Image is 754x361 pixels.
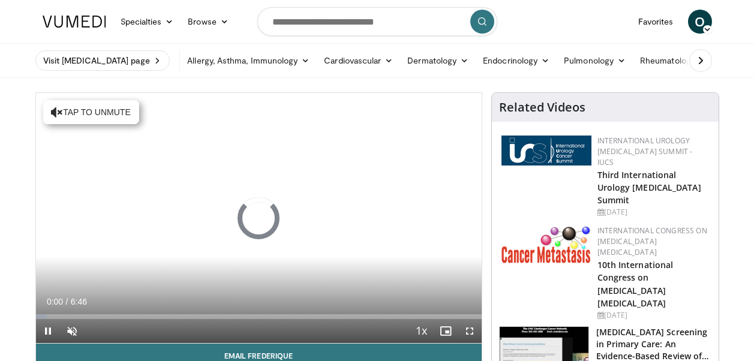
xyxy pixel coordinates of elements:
div: [DATE] [597,207,709,218]
button: Tap to unmute [43,100,139,124]
button: Unmute [60,319,84,343]
span: 6:46 [71,297,87,306]
img: 6ff8bc22-9509-4454-a4f8-ac79dd3b8976.png.150x105_q85_autocrop_double_scale_upscale_version-0.2.png [501,225,591,263]
h4: Related Videos [499,100,585,115]
a: 10th International Congress on [MEDICAL_DATA] [MEDICAL_DATA] [597,259,674,308]
a: International Urology [MEDICAL_DATA] Summit - IUCS [597,136,693,167]
a: Cardiovascular [317,49,400,73]
a: Favorites [631,10,681,34]
div: [DATE] [597,310,709,321]
button: Playback Rate [410,319,434,343]
a: Browse [181,10,236,34]
div: Progress Bar [36,314,482,319]
video-js: Video Player [36,93,482,344]
a: Dermatology [400,49,476,73]
button: Enable picture-in-picture mode [434,319,458,343]
a: Rheumatology [633,49,714,73]
a: Third International Urology [MEDICAL_DATA] Summit [597,169,701,206]
a: Allergy, Asthma, Immunology [180,49,317,73]
input: Search topics, interventions [257,7,497,36]
a: Specialties [113,10,181,34]
img: VuMedi Logo [43,16,106,28]
a: Endocrinology [476,49,557,73]
a: Visit [MEDICAL_DATA] page [35,50,170,71]
span: / [66,297,68,306]
button: Fullscreen [458,319,482,343]
a: International Congress on [MEDICAL_DATA] [MEDICAL_DATA] [597,225,707,257]
span: 0:00 [47,297,63,306]
button: Pause [36,319,60,343]
a: O [688,10,712,34]
a: Pulmonology [557,49,633,73]
img: 62fb9566-9173-4071-bcb6-e47c745411c0.png.150x105_q85_autocrop_double_scale_upscale_version-0.2.png [501,136,591,166]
